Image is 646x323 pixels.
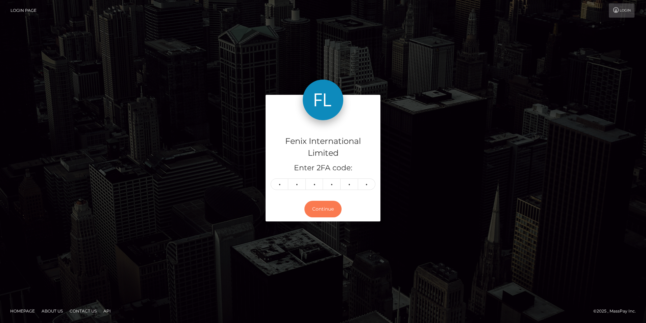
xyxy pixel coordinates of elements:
button: Continue [304,201,342,217]
a: Homepage [7,306,38,316]
h4: Fenix International Limited [271,135,375,159]
img: Fenix International Limited [303,80,343,120]
div: © 2025 , MassPay Inc. [593,307,641,315]
a: Login Page [10,3,36,18]
a: About Us [39,306,66,316]
a: Contact Us [67,306,99,316]
a: API [101,306,114,316]
a: Login [609,3,635,18]
h5: Enter 2FA code: [271,163,375,173]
